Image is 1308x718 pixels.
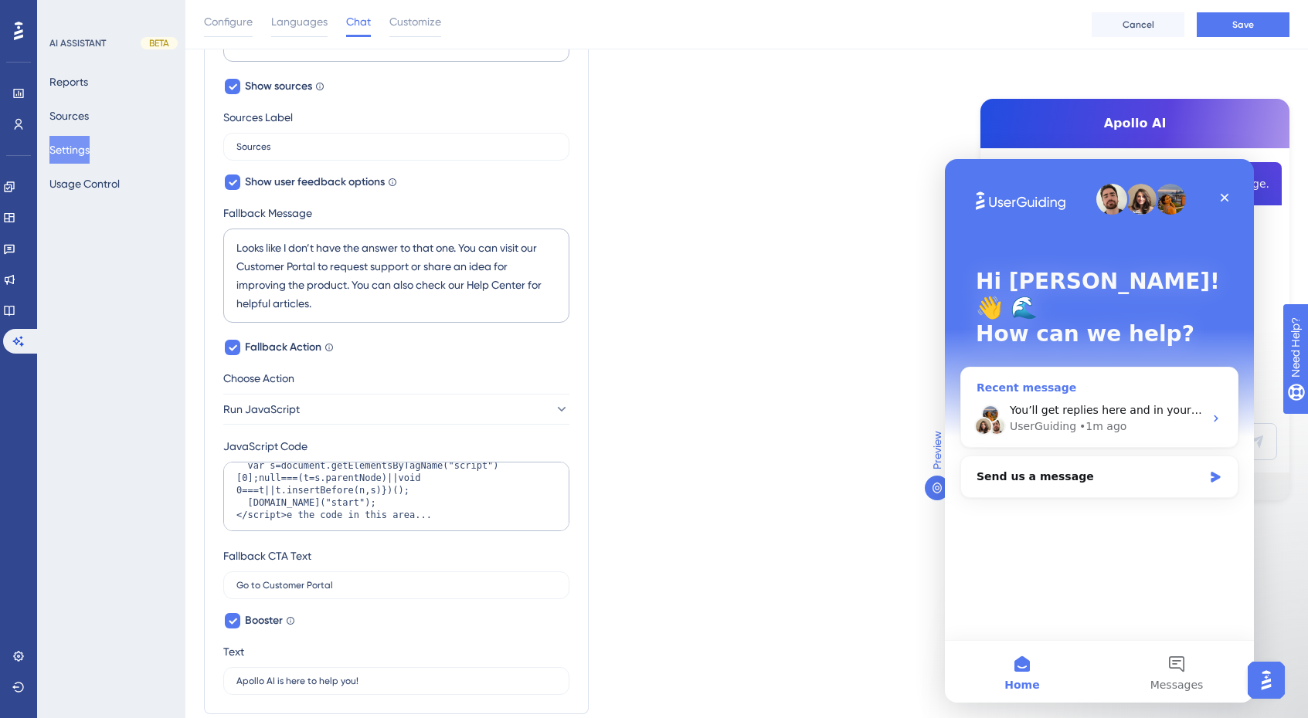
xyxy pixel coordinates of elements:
div: Text [223,642,244,661]
span: Show sources [245,77,312,96]
button: Settings [49,136,90,164]
span: Need Help? [36,4,97,22]
span: Customize [389,12,441,31]
input: Talk to a person [236,580,556,591]
div: Send us a message [32,310,258,326]
span: Booster [245,611,283,630]
span: Save [1232,19,1254,31]
button: Usage Control [49,170,120,198]
span: Choose Action [223,369,294,388]
button: Messages [155,482,309,544]
span: Apollo AI [1018,114,1252,133]
div: UserGuiding [65,259,131,276]
div: • 1m ago [134,259,182,276]
span: Preview [928,431,946,469]
button: Sources [49,102,89,130]
label: JavaScript Code [223,437,569,456]
span: Run JavaScript [223,400,300,418]
button: Run JavaScript [223,394,569,425]
iframe: UserGuiding AI Assistant Launcher [1243,657,1289,703]
textarea: Looks like I don’t have the answer to that one. You can visit our Customer Portal to request supp... [223,229,569,323]
span: Chat [346,12,371,31]
span: Languages [271,12,328,31]
span: Show user feedback options [245,173,385,191]
iframe: Intercom live chat [945,159,1254,703]
input: Sources [236,141,556,152]
input: AI Assistant is here to help you! [236,676,556,686]
span: Home [59,520,94,531]
span: Fallback Action [245,338,321,357]
button: Reports [49,68,88,96]
span: Messages [206,520,259,531]
button: Save [1197,12,1289,37]
div: Send Message [1249,434,1265,449]
button: Cancel [1092,12,1184,37]
span: Configure [204,12,253,31]
div: AI ASSISTANT [49,37,106,49]
div: Close [266,25,294,52]
div: BETA [141,37,178,49]
label: Fallback Message [223,204,569,222]
span: You’ll get replies here and in your email: ✉️ [EMAIL_ADDRESS][DOMAIN_NAME] Our usual reply time 🕒... [65,245,704,257]
textarea: Copy and past<script> (()=>{"use strict";var t,e={appId:"1dn7h3ql5j",v:2,q:[],call:function() {th... [223,462,569,531]
div: Sources Label [223,108,293,127]
div: Send us a message [15,296,294,339]
div: Fallback CTA Text [223,547,311,565]
span: Cancel [1123,19,1154,31]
